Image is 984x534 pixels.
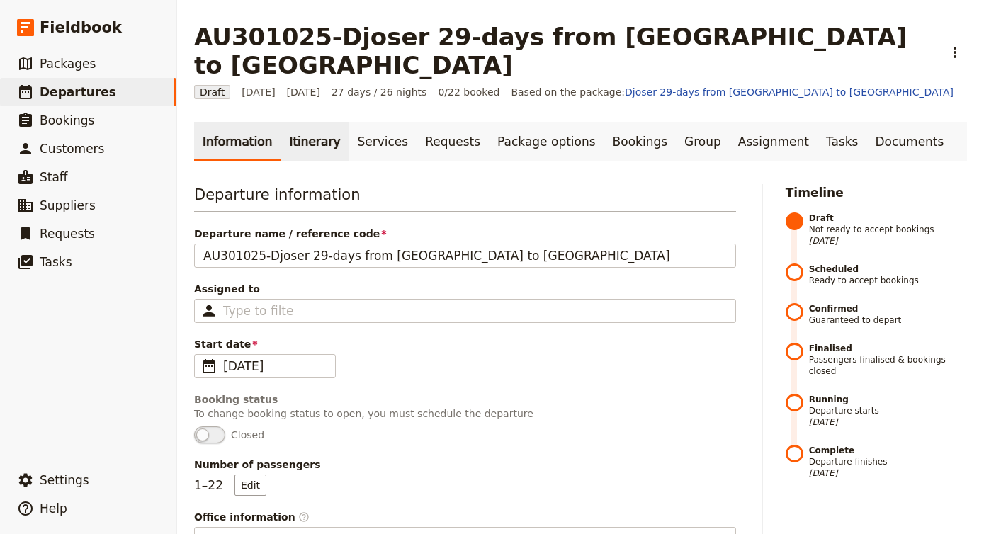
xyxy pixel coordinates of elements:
h3: Departure information [194,184,736,212]
span: Bookings [40,113,94,127]
strong: Running [809,394,967,405]
span: Departure name / reference code [194,227,736,241]
span: Closed [231,428,264,442]
span: [DATE] [809,235,967,246]
div: Booking status [194,392,736,407]
span: Tasks [40,255,72,269]
span: Ready to accept bookings [809,263,967,286]
p: To change booking status to open, you must schedule the departure [194,407,736,421]
span: Draft [194,85,230,99]
span: Help [40,501,67,516]
a: Djoser 29-days from [GEOGRAPHIC_DATA] to [GEOGRAPHIC_DATA] [625,86,954,98]
span: Based on the package: [511,85,954,99]
span: Staff [40,170,68,184]
input: Departure name / reference code [194,244,736,268]
span: [DATE] – [DATE] [242,85,320,99]
button: Number of passengers1–22 [234,475,266,496]
strong: Scheduled [809,263,967,275]
span: Settings [40,473,89,487]
a: Documents [866,122,952,161]
span: Suppliers [40,198,96,212]
a: Information [194,122,281,161]
span: Assigned to [194,282,736,296]
a: Group [676,122,730,161]
a: Itinerary [281,122,349,161]
span: [DATE] [809,416,967,428]
a: Tasks [818,122,867,161]
a: Bookings [604,122,676,161]
span: 27 days / 26 nights [332,85,427,99]
span: [DATE] [809,467,967,479]
span: [DATE] [223,358,327,375]
strong: Complete [809,445,967,456]
span: 0/22 booked [438,85,499,99]
span: Passengers finalised & bookings closed [809,343,967,377]
a: Services [349,122,417,161]
h1: AU301025-Djoser 29-days from [GEOGRAPHIC_DATA] to [GEOGRAPHIC_DATA] [194,23,934,79]
span: Guaranteed to depart [809,303,967,326]
span: Requests [40,227,95,241]
a: Package options [489,122,604,161]
a: Assignment [730,122,818,161]
span: Customers [40,142,104,156]
strong: Draft [809,212,967,224]
span: ​ [298,511,310,523]
span: Packages [40,57,96,71]
span: Departure starts [809,394,967,428]
strong: Confirmed [809,303,967,314]
input: Assigned to [223,302,294,319]
div: Office information [194,510,736,524]
button: Actions [943,40,967,64]
span: Departures [40,85,116,99]
span: Start date [194,337,736,351]
strong: Finalised [809,343,967,354]
span: Departure finishes [809,445,967,479]
p: 1 – 22 [194,475,266,496]
h2: Timeline [786,184,967,201]
span: Number of passengers [194,458,736,472]
span: Not ready to accept bookings [809,212,967,246]
a: Requests [417,122,489,161]
span: Fieldbook [40,17,122,38]
span: ​ [200,358,217,375]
